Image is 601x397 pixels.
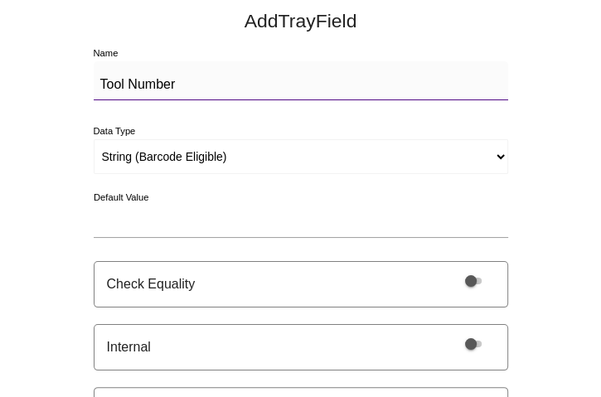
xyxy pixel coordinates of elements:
div: Check Equality [107,274,196,294]
label: Default Value [94,191,148,205]
div: Internal will hide field from customer view [94,324,508,370]
label: Data Type [94,126,136,136]
div: Internal [107,337,151,357]
label: Name [94,48,119,58]
textarea: Tool Number [94,61,508,100]
h5: Add Tray Field [12,11,589,31]
div: Check Equality of string with another property [94,261,508,307]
